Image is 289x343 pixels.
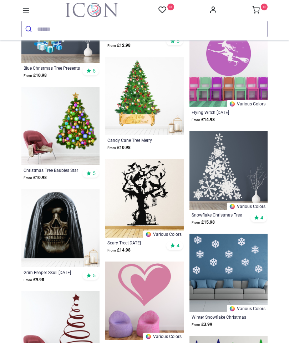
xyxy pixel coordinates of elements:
[93,68,96,74] span: 5
[93,272,96,279] span: 5
[192,219,215,226] strong: £ 15.98
[177,242,179,249] span: 4
[189,234,268,312] img: Winter Snowflake Christmas Wall Sticker Pack
[252,8,268,14] a: 0
[107,144,131,151] strong: £ 10.98
[229,101,235,107] img: Color Wheel
[209,8,217,14] a: Account Info
[66,3,118,17] a: Logo of Icon Wall Stickers
[107,248,116,252] span: From
[192,212,251,218] a: Snowflake Christmas Tree
[24,278,32,282] span: From
[192,220,200,224] span: From
[260,214,263,221] span: 4
[227,203,268,210] a: Various Colors
[107,44,116,48] span: From
[192,118,200,122] span: From
[189,131,268,209] img: Snowflake Christmas Tree Wall Sticker
[22,21,37,37] button: Submit
[192,314,251,320] a: Winter Snowflake Christmas Pack
[93,170,96,177] span: 5
[21,87,100,165] img: Christmas Tree Baubles Star Wall Sticker
[227,100,268,107] a: Various Colors
[143,333,184,340] a: Various Colors
[229,305,235,312] img: Color Wheel
[229,203,235,210] img: Color Wheel
[192,323,200,327] span: From
[107,137,167,143] a: Candy Cane Tree Merry Christmas
[24,72,47,79] strong: £ 10.98
[24,167,83,173] a: Christmas Tree Baubles Star
[167,4,174,10] sup: 0
[24,269,83,275] a: Grim Reaper Skull [DATE]
[158,6,174,15] a: 0
[107,146,116,150] span: From
[24,176,32,180] span: From
[145,333,152,340] img: Color Wheel
[145,231,152,238] img: Color Wheel
[107,42,131,49] strong: £ 12.98
[21,189,100,267] img: Grim Reaper Skull Halloween Wall Sticker - Mod1
[227,305,268,312] a: Various Colors
[143,230,184,238] a: Various Colors
[192,109,251,115] a: Flying Witch [DATE]
[189,29,268,107] img: Flying Witch Halloween Wall Sticker - Mod4
[177,38,179,44] span: 5
[192,321,212,328] strong: £ 3.99
[105,57,183,135] img: Candy Cane Tree Merry Christmas Wall Sticker
[261,4,268,10] sup: 0
[24,65,83,71] a: Blue Christmas Tree Presents Baubles
[105,159,183,237] img: Scary Tree Halloween Wall Sticker - Mod1
[192,116,215,123] strong: £ 14.98
[24,174,47,181] strong: £ 10.98
[24,74,32,78] span: From
[66,3,118,17] img: Icon Wall Stickers
[107,240,167,245] a: Scary Tree [DATE]
[24,277,44,283] strong: £ 9.98
[105,262,183,340] img: Simple Love Heart Girls Bedroom Wall Sticker
[107,247,131,254] strong: £ 14.98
